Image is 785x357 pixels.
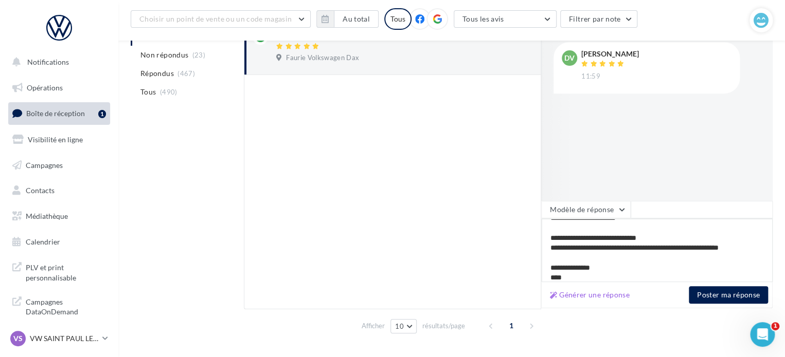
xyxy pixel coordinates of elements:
[560,10,638,28] button: Filtrer par note
[6,291,112,321] a: Campagnes DataOnDemand
[689,286,768,304] button: Poster ma réponse
[334,10,379,28] button: Au total
[6,77,112,99] a: Opérations
[30,333,98,344] p: VW SAINT PAUL LES DAX
[26,160,63,169] span: Campagnes
[6,205,112,227] a: Médiathèque
[98,110,106,118] div: 1
[6,102,112,124] a: Boîte de réception1
[28,135,83,144] span: Visibilité en ligne
[131,10,311,28] button: Choisir un point de vente ou un code magasin
[546,289,634,301] button: Générer une réponse
[6,256,112,287] a: PLV et print personnalisable
[454,10,557,28] button: Tous les avis
[13,333,23,344] span: VS
[6,155,112,176] a: Campagnes
[422,321,465,331] span: résultats/page
[316,10,379,28] button: Au total
[286,53,359,63] span: Faurie Volkswagen Dax
[6,129,112,151] a: Visibilité en ligne
[160,88,177,96] span: (490)
[541,201,631,218] button: Modèle de réponse
[140,68,174,79] span: Répondus
[26,260,106,283] span: PLV et print personnalisable
[384,8,412,30] div: Tous
[395,322,404,330] span: 10
[8,329,110,348] a: VS VW SAINT PAUL LES DAX
[503,317,520,334] span: 1
[771,322,779,330] span: 1
[27,58,69,66] span: Notifications
[581,72,600,81] span: 11:59
[362,321,385,331] span: Afficher
[6,231,112,253] a: Calendrier
[192,51,205,59] span: (23)
[26,212,68,220] span: Médiathèque
[26,295,106,317] span: Campagnes DataOnDemand
[26,186,55,195] span: Contacts
[750,322,775,347] iframe: Intercom live chat
[177,69,195,78] span: (467)
[462,14,504,23] span: Tous les avis
[26,237,60,246] span: Calendrier
[581,50,639,58] div: [PERSON_NAME]
[139,14,292,23] span: Choisir un point de vente ou un code magasin
[6,180,112,201] a: Contacts
[6,51,108,73] button: Notifications
[564,53,575,63] span: DV
[26,109,85,118] span: Boîte de réception
[140,87,156,97] span: Tous
[140,50,188,60] span: Non répondus
[27,83,63,92] span: Opérations
[390,319,417,333] button: 10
